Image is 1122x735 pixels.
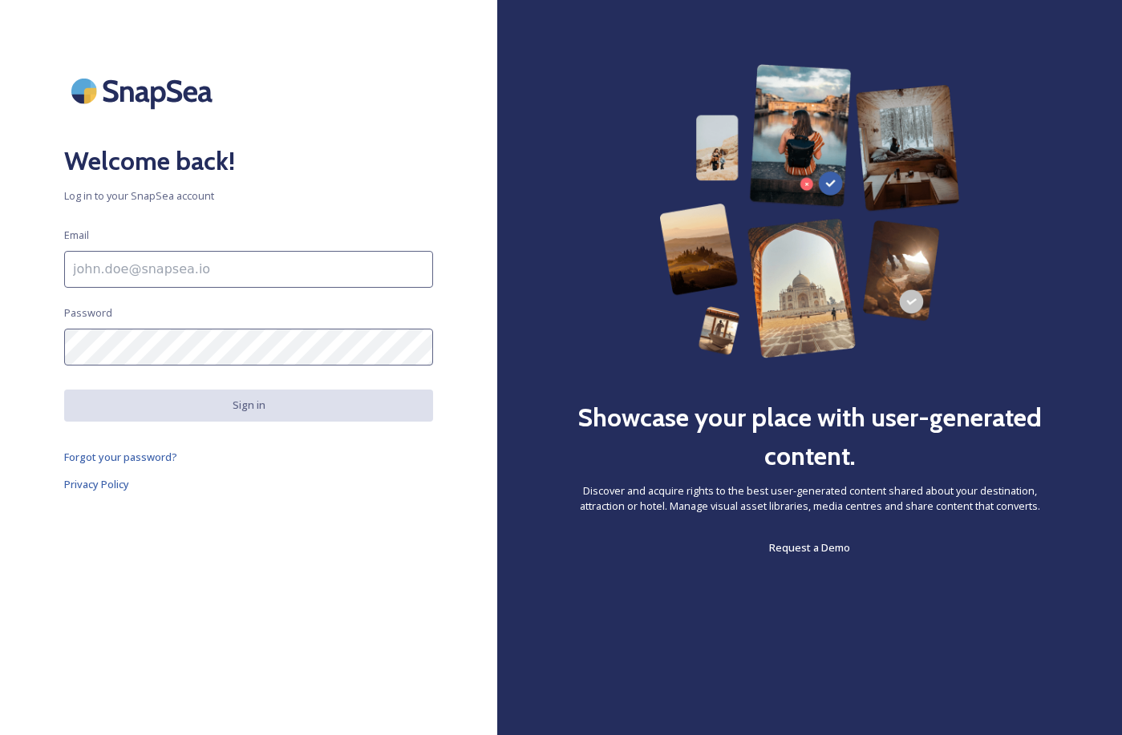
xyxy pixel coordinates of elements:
button: Sign in [64,390,433,421]
span: Email [64,228,89,243]
span: Log in to your SnapSea account [64,188,433,204]
span: Forgot your password? [64,450,177,464]
span: Discover and acquire rights to the best user-generated content shared about your destination, att... [561,483,1058,514]
h2: Showcase your place with user-generated content. [561,398,1058,475]
span: Password [64,305,112,321]
a: Privacy Policy [64,475,433,494]
span: Privacy Policy [64,477,129,491]
a: Request a Demo [769,538,850,557]
img: 63b42ca75bacad526042e722_Group%20154-p-800.png [659,64,959,358]
span: Request a Demo [769,540,850,555]
h2: Welcome back! [64,142,433,180]
a: Forgot your password? [64,447,433,466]
input: john.doe@snapsea.io [64,251,433,288]
img: SnapSea Logo [64,64,225,118]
